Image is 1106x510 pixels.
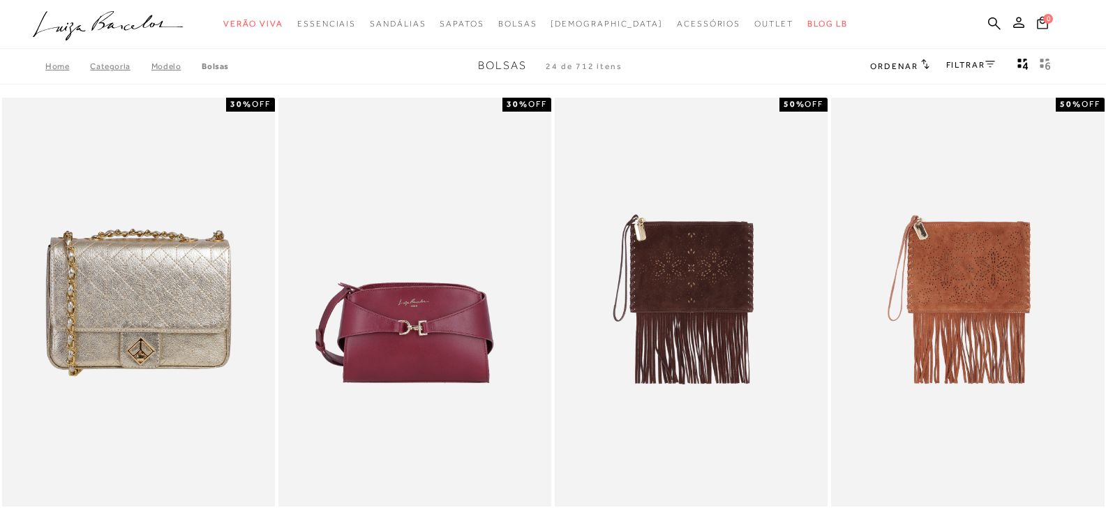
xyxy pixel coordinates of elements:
[202,61,229,71] a: Bolsas
[151,61,202,71] a: Modelo
[946,60,995,70] a: FILTRAR
[230,99,252,109] strong: 30%
[478,59,527,72] span: Bolsas
[556,100,826,505] img: BOLSA DE MÃO EM CAMURÇA CAFÉ COM PERFUROS E FRANJAS
[870,61,918,71] span: Ordenar
[1060,99,1082,109] strong: 50%
[252,99,271,109] span: OFF
[370,19,426,29] span: Sandálias
[45,61,90,71] a: Home
[370,11,426,37] a: categoryNavScreenReaderText
[677,11,740,37] a: categoryNavScreenReaderText
[1033,15,1052,34] button: 0
[223,11,283,37] a: categoryNavScreenReaderText
[280,100,550,505] a: BOLSA PEQUENA EM COURO MARSALA COM FERRAGEM EM GANCHO BOLSA PEQUENA EM COURO MARSALA COM FERRAGEM...
[280,100,550,505] img: BOLSA PEQUENA EM COURO MARSALA COM FERRAGEM EM GANCHO
[1043,14,1053,24] span: 0
[3,100,274,505] a: Bolsa média pesponto monograma dourado Bolsa média pesponto monograma dourado
[1082,99,1100,109] span: OFF
[754,19,793,29] span: Outlet
[556,100,826,505] a: BOLSA DE MÃO EM CAMURÇA CAFÉ COM PERFUROS E FRANJAS BOLSA DE MÃO EM CAMURÇA CAFÉ COM PERFUROS E F...
[807,19,848,29] span: BLOG LB
[498,11,537,37] a: categoryNavScreenReaderText
[223,19,283,29] span: Verão Viva
[805,99,823,109] span: OFF
[297,19,356,29] span: Essenciais
[3,100,274,505] img: Bolsa média pesponto monograma dourado
[832,100,1103,505] img: BOLSA DE MÃO EM CAMURÇA CARAMELO COM PERFUROS E FRANJAS
[551,11,663,37] a: noSubCategoriesText
[832,100,1103,505] a: BOLSA DE MÃO EM CAMURÇA CARAMELO COM PERFUROS E FRANJAS BOLSA DE MÃO EM CAMURÇA CARAMELO COM PERF...
[90,61,151,71] a: Categoria
[754,11,793,37] a: categoryNavScreenReaderText
[1013,57,1033,75] button: Mostrar 4 produtos por linha
[507,99,528,109] strong: 30%
[551,19,663,29] span: [DEMOGRAPHIC_DATA]
[440,19,484,29] span: Sapatos
[677,19,740,29] span: Acessórios
[807,11,848,37] a: BLOG LB
[440,11,484,37] a: categoryNavScreenReaderText
[498,19,537,29] span: Bolsas
[546,61,622,71] span: 24 de 712 itens
[528,99,547,109] span: OFF
[784,99,805,109] strong: 50%
[297,11,356,37] a: categoryNavScreenReaderText
[1036,57,1055,75] button: gridText6Desc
